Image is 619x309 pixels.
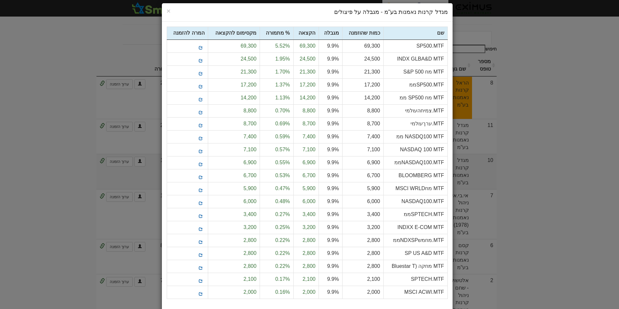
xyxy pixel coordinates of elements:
[208,91,260,104] td: 14,200
[293,260,319,273] td: 2,800
[208,65,260,78] td: 21,300
[383,221,447,234] td: INDXX E-COM MTF
[208,208,260,221] td: 3,400
[208,247,260,260] td: 2,800
[342,156,383,169] td: 6,900
[293,182,319,195] td: 5,900
[293,65,319,78] td: 21,300
[342,65,383,78] td: 21,300
[260,143,293,156] td: 0.57%
[260,156,293,169] td: 0.55%
[293,52,319,65] td: 24,500
[293,104,319,117] td: 8,800
[342,247,383,260] td: 2,800
[260,27,293,40] th: % מתמורה
[293,234,319,247] td: 2,800
[293,143,319,156] td: 7,100
[208,117,260,130] td: 8,700
[167,27,208,40] th: המרה להזמנה
[260,169,293,182] td: 0.53%
[383,143,447,156] td: NASDAQ 100 MTF
[342,273,383,286] td: 2,100
[293,130,319,143] td: 7,400
[293,78,319,91] td: 17,200
[319,182,342,195] td: 9.9%
[260,91,293,104] td: 1.13%
[208,195,260,208] td: 6,000
[383,117,447,130] td: MTF.ערךעולמי
[383,260,447,273] td: MTF מחקה (Bluestar T
[319,286,342,299] td: 9.9%
[342,117,383,130] td: 8,700
[342,182,383,195] td: 5,900
[208,27,260,40] th: מקסימום להקצאה
[260,247,293,260] td: 0.22%
[383,65,447,78] td: MTF מח S&P 500
[208,156,260,169] td: 6,900
[383,208,447,221] td: SPTECH.MTFממ
[319,208,342,221] td: 9.9%
[383,78,447,91] td: SP500.MTFממ
[342,195,383,208] td: 6,000
[260,234,293,247] td: 0.22%
[208,273,260,286] td: 2,100
[260,78,293,91] td: 1.37%
[260,286,293,299] td: 0.16%
[260,273,293,286] td: 0.17%
[342,78,383,91] td: 17,200
[260,130,293,143] td: 0.59%
[260,104,293,117] td: 0.70%
[208,221,260,234] td: 3,200
[293,195,319,208] td: 6,000
[293,156,319,169] td: 6,900
[293,286,319,299] td: 2,000
[342,130,383,143] td: 7,400
[260,195,293,208] td: 0.48%
[383,195,447,208] td: NASDAQ100.MTF
[319,104,342,117] td: 9.9%
[208,286,260,299] td: 2,000
[319,78,342,91] td: 9.9%
[319,260,342,273] td: 9.9%
[319,247,342,260] td: 9.9%
[383,156,447,169] td: NASDAQ100.MTFממ
[319,234,342,247] td: 9.9%
[342,143,383,156] td: 7,100
[260,117,293,130] td: 0.69%
[293,273,319,286] td: 2,100
[260,65,293,78] td: 1.70%
[260,221,293,234] td: 0.25%
[167,7,171,15] span: ×
[319,273,342,286] td: 9.9%
[319,117,342,130] td: 9.9%
[319,91,342,104] td: 9.9%
[383,104,447,117] td: MTF.צמיחהעולמי
[342,169,383,182] td: 6,700
[319,130,342,143] td: 9.9%
[319,27,342,40] th: מגבלה
[342,260,383,273] td: 2,800
[383,234,447,247] td: MTF.מחמשNDXSPממ
[208,169,260,182] td: 6,700
[208,260,260,273] td: 2,800
[342,91,383,104] td: 14,200
[383,169,447,182] td: BLOOMBERG MTF
[383,247,447,260] td: SP US A&D MTF
[293,91,319,104] td: 14,200
[208,143,260,156] td: 7,100
[342,234,383,247] td: 2,800
[260,40,293,52] td: 5.52%
[167,8,448,17] h4: מגדל קרנות נאמנות בע"מ - מגבלה על פיצולים
[208,130,260,143] td: 7,400
[208,52,260,65] td: 24,500
[208,234,260,247] td: 2,800
[342,27,383,40] th: כמות שהוזמנה
[260,260,293,273] td: 0.22%
[383,130,447,143] td: NASDQ100 MTF ממ
[319,221,342,234] td: 9.9%
[293,208,319,221] td: 3,400
[208,182,260,195] td: 5,900
[293,169,319,182] td: 6,700
[342,221,383,234] td: 3,200
[383,52,447,65] td: INDX GLBA&D MTF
